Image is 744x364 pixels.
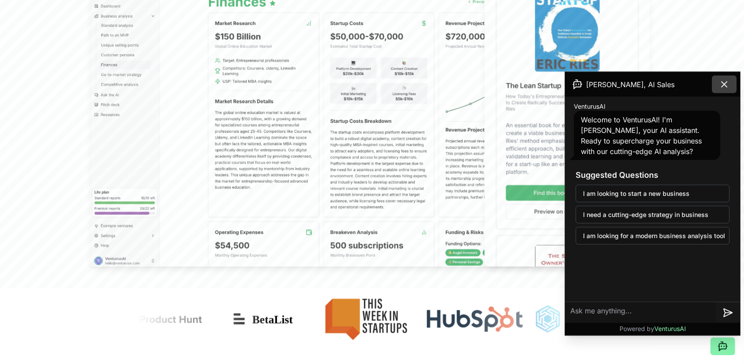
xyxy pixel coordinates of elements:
[581,115,702,156] span: Welcome to VenturusAI! I'm [PERSON_NAME], your AI assistant. Ready to supercharge your business w...
[620,325,686,334] p: Powered by
[654,325,686,333] span: VenturusAI
[576,169,729,181] h3: Suggested Questions
[576,206,729,224] button: I need a cutting-edge strategy in business
[427,306,523,333] img: Hubspot
[94,291,219,348] img: Product Hunt
[576,227,729,245] button: I am looking for a modern business analysis tool
[574,102,605,111] span: VenturusAI
[226,306,306,333] img: Betalist
[313,291,420,348] img: This Week in Startups
[530,291,643,348] img: Futuretools
[576,185,729,202] button: I am looking to start a new business
[586,79,675,90] span: [PERSON_NAME], AI Sales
